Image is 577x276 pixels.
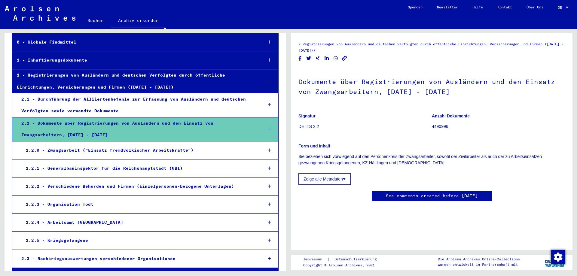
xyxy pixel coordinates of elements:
b: Signatur [298,114,316,118]
div: 0 - Globale Findmittel [12,36,258,48]
a: 2 Registrierungen von Ausländern und deutschen Verfolgten durch öffentliche Einrichtungen, Versic... [298,42,563,53]
p: Copyright © Arolsen Archives, 2021 [303,262,384,268]
div: 2.1 - Durchführung der Alliiertenbefehle zur Erfassung von Ausländern und deutschen Verfolgten so... [17,93,258,117]
div: 2.2.4 - Arbeitsamt [GEOGRAPHIC_DATA] [21,217,258,228]
div: 2.2 - Dokumente über Registrierungen von Ausländern und den Einsatz von Zwangsarbeitern, [DATE] -... [17,117,258,141]
div: 2.2.5 - Kriegsgefangene [21,235,258,246]
div: 2.3 - Nachkriegsauswertungen verschiedener Organisationen [17,253,258,265]
div: 2.2.1 - Generalbauinspektor für die Reichshauptstadt (GBI) [21,162,258,174]
div: 2.2.3 - Organisation Todt [21,199,258,210]
h1: Dokumente über Registrierungen von Ausländern und den Einsatz von Zwangsarbeitern, [DATE] - [DATE] [298,68,565,104]
div: 2 - Registrierungen von Ausländern und deutschen Verfolgten durch öffentliche Einrichtungen, Vers... [12,69,258,93]
div: 2.2.0 - Zwangsarbeit ("Einsatz fremdvölkischer Arbeitskräfte") [21,144,258,156]
span: / [313,47,316,53]
a: Archiv erkunden [111,13,166,29]
a: Impressum [303,256,327,262]
button: Share on Xing [315,55,321,62]
button: Share on Facebook [297,55,303,62]
button: Share on LinkedIn [324,55,330,62]
img: yv_logo.png [544,254,566,269]
button: Copy link [341,55,348,62]
button: Zeige alle Metadaten [298,173,351,185]
button: Share on Twitter [306,55,312,62]
img: Arolsen_neg.svg [5,6,75,21]
b: Form und Inhalt [298,144,330,148]
span: DE [558,5,564,10]
p: wurden entwickelt in Partnerschaft mit [438,262,520,267]
p: Die Arolsen Archives Online-Collections [438,256,520,262]
p: Sie beziehen sich vorwiegend auf den Personenkreis der Zwangsarbeiter, sowohl der Zivilarbeiter a... [298,153,565,166]
div: | [303,256,384,262]
p: DE ITS 2.2 [298,123,432,130]
p: 4490996 [432,123,565,130]
a: Suchen [80,13,111,28]
a: See comments created before [DATE] [386,193,478,199]
button: Share on WhatsApp [333,55,339,62]
img: Zustimmung ändern [551,250,565,264]
div: 2.2.2 - Verschiedene Behörden und Firmen (Einzelpersonen-bezogene Unterlagen) [21,180,258,192]
b: Anzahl Dokumente [432,114,470,118]
div: 1 - Inhaftierungsdokumente [12,54,258,66]
a: Datenschutzerklärung [330,256,384,262]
